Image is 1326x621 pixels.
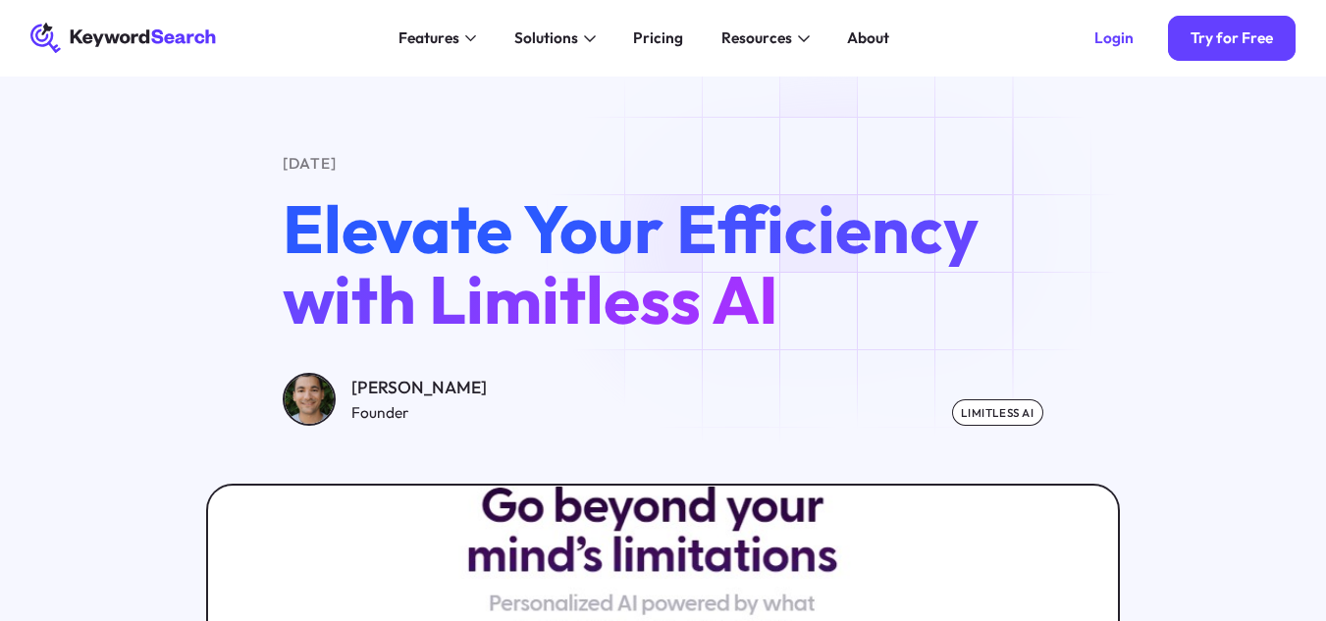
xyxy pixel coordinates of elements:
div: Solutions [514,26,578,49]
a: Pricing [622,23,695,53]
div: Features [398,26,459,49]
div: [PERSON_NAME] [351,375,487,401]
div: [DATE] [283,152,1043,175]
div: Try for Free [1191,28,1273,47]
span: Elevate Your Efficiency with Limitless AI [283,186,979,341]
a: Try for Free [1168,16,1297,62]
div: Login [1094,28,1134,47]
a: Login [1071,16,1156,62]
div: Pricing [633,26,683,49]
div: About [847,26,889,49]
div: Limitless AI [952,399,1043,426]
a: About [836,23,901,53]
div: Resources [721,26,792,49]
div: Founder [351,401,487,424]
